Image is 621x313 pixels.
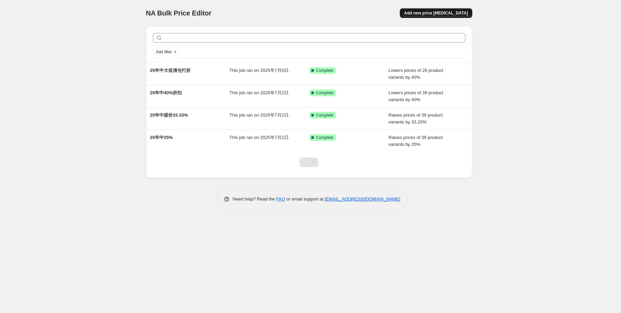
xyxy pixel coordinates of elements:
[325,196,400,202] a: [EMAIL_ADDRESS][DOMAIN_NAME]
[229,90,290,95] span: This job ran on 2025年7月2日.
[388,112,443,125] span: Raises prices of 39 product variants by 33.33%
[276,196,285,202] a: FAQ
[156,49,172,55] span: Add filter
[150,90,182,95] span: 25年中40%折扣
[150,135,173,140] span: 25年中25%
[150,112,188,118] span: 25年中提价33.33%
[404,10,468,16] span: Add new price [MEDICAL_DATA]
[229,112,290,118] span: This job ran on 2025年7月2日.
[285,196,325,202] span: or email support at
[316,135,334,140] span: Complete
[229,135,290,140] span: This job ran on 2025年7月2日.
[146,9,212,17] span: NA Bulk Price Editor
[388,68,443,80] span: Lowers prices of 28 product variants by 40%
[388,90,443,102] span: Lowers prices of 39 product variants by 40%
[316,68,334,73] span: Complete
[300,158,318,167] nav: Pagination
[233,196,276,202] span: Need help? Read the
[229,68,290,73] span: This job ran on 2025年7月5日.
[316,90,334,96] span: Complete
[316,112,334,118] span: Complete
[153,48,180,56] button: Add filter
[400,8,472,18] button: Add new price [MEDICAL_DATA]
[388,135,443,147] span: Raises prices of 39 product variants by 25%
[150,68,191,73] span: 25年中大促清仓打折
